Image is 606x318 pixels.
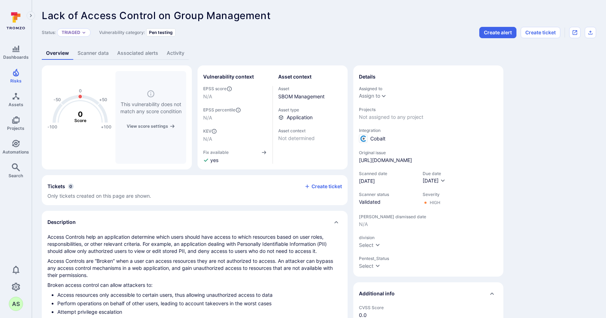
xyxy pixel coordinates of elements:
span: Pentest_Status [359,256,498,261]
div: Abhinav Singh [9,297,23,311]
g: The vulnerability score is based on the parameters defined in the settings [66,110,95,123]
text: +100 [101,124,112,129]
i: Expand navigation menu [28,13,33,19]
h2: Asset context [278,73,311,80]
span: yes [210,157,218,164]
text: +50 [99,97,107,102]
section: tickets card [42,175,348,205]
h2: Additional info [359,290,395,297]
div: Select [359,242,373,249]
div: Export as CSV [585,27,596,38]
h2: Vulnerability context [203,73,254,80]
p: Access Controls are “Broken” when a user can access resources they are not authorized to access. ... [47,258,342,279]
span: Projects [359,107,498,112]
span: Original issue [359,150,498,155]
span: N/A [203,114,267,121]
li: Access resources only accessible to certain users, thus allowing unauthorized access to data [57,291,342,299]
li: Attempt privilege escalation [57,308,342,316]
button: [DATE] [423,178,446,185]
span: Scanner status [359,192,416,197]
div: Select [359,262,373,270]
text: Score [74,118,86,123]
span: Application [287,114,313,121]
a: Scanner data [73,47,113,60]
h2: Description [47,219,76,226]
span: Search [8,173,23,178]
span: Validated [359,198,416,206]
span: Vulnerability category: [99,30,145,35]
span: EPSS score [203,86,267,92]
span: Fix available [203,150,229,155]
span: Dashboards [3,54,29,60]
a: [URL][DOMAIN_NAME] [359,157,412,164]
div: Vulnerability tabs [42,47,596,60]
h2: Details [359,73,376,80]
button: Create alert [479,27,516,38]
span: [DATE] [359,178,416,185]
span: Status: [42,30,56,35]
button: Assign to [359,93,380,99]
div: Pen testing [146,28,176,36]
span: N/A [359,221,498,228]
div: Collapse description [42,211,348,233]
span: Not determined [278,135,342,142]
span: Assigned to [359,86,498,91]
span: Severity [423,192,440,197]
button: Expand navigation menu [27,11,35,20]
span: Cobalt [370,135,385,142]
a: View score settings [127,122,175,129]
span: KEV [203,128,267,134]
text: -50 [53,97,61,102]
span: Asset type [278,107,342,112]
div: Open original issue [569,27,581,38]
tspan: 0 [78,110,83,118]
span: [DATE] [423,178,439,184]
h2: Tickets [47,183,65,190]
span: Only tickets created on this page are shown. [47,193,151,199]
div: Due date field [423,171,446,185]
span: Scanned date [359,171,416,176]
span: Lack of Access Control on Group Management [42,10,270,22]
button: Expand dropdown [82,30,86,35]
a: Activity [162,47,189,60]
button: Expand dropdown [381,93,387,99]
button: Create ticket [304,183,342,190]
span: [PERSON_NAME] dismissed date [359,214,498,219]
button: Triaged [62,30,80,35]
span: division [359,235,498,240]
button: Create ticket [521,27,560,38]
span: 0 [68,184,74,189]
span: N/A [203,93,267,100]
a: Associated alerts [113,47,162,60]
span: Projects [7,126,24,131]
section: details card [353,65,503,277]
span: Integration [359,128,498,133]
span: EPSS percentile [203,107,267,113]
p: Broken access control can allow attackers to: [47,282,342,289]
span: Risks [10,78,22,83]
span: Asset context [278,128,342,133]
div: High [430,200,440,206]
span: Automations [2,149,29,155]
span: Due date [423,171,446,176]
a: Overview [42,47,73,60]
button: Select [359,242,381,249]
p: Access Controls help an application determine which users should have access to which resources b... [47,233,342,255]
text: 0 [79,88,82,93]
li: Perform operations on behalf of other users, leading to account takeovers in the worst cases [57,300,342,307]
span: This vulnerability does not match any score condition [120,101,182,115]
text: -100 [47,124,57,129]
span: N/A [203,135,267,143]
div: Collapse [353,282,503,305]
div: Collapse [42,175,348,205]
button: Select [359,262,381,270]
button: View score settings [127,123,175,129]
a: SBOM Management [278,93,325,99]
span: Not assigned to any project [359,114,498,121]
span: CVSS Score [359,305,498,310]
span: Asset [278,86,342,91]
span: Assets [8,102,23,107]
button: AS [9,297,23,311]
